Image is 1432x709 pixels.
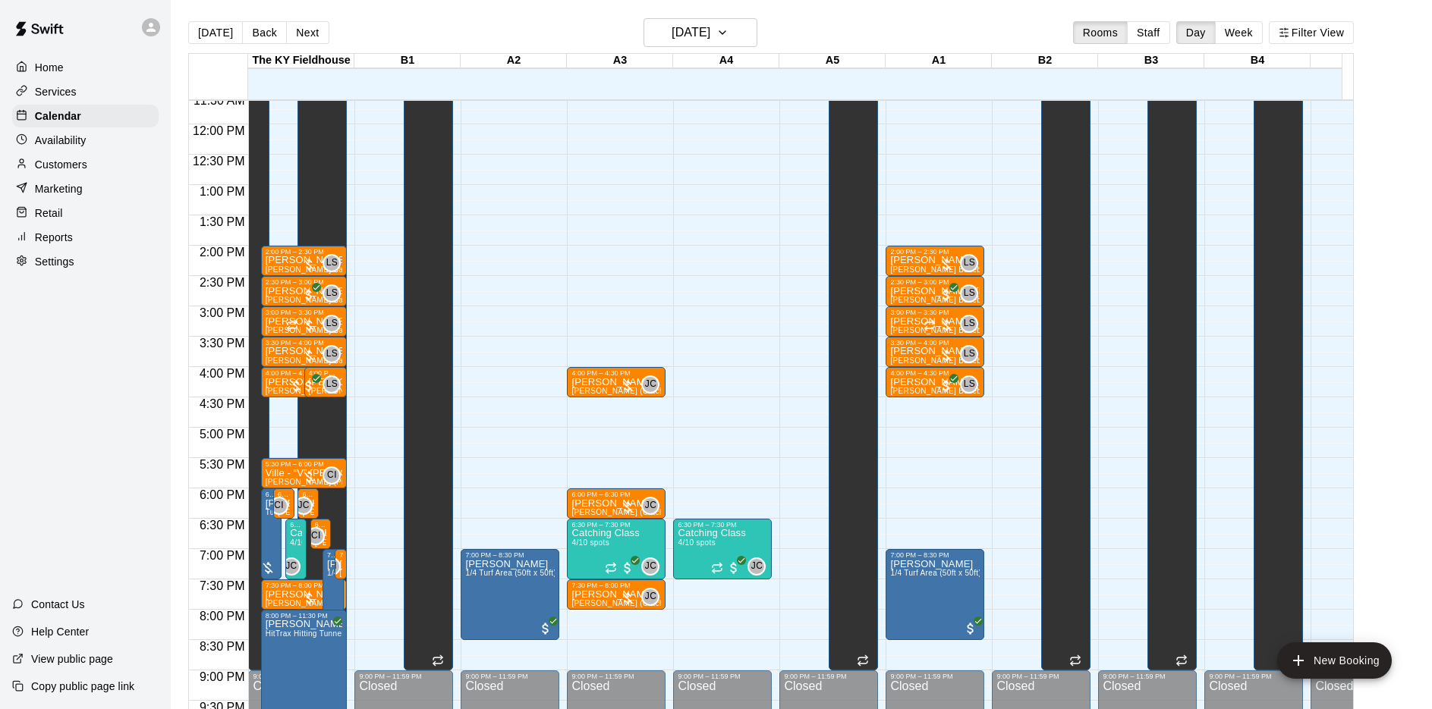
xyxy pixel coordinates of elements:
[538,621,553,636] span: All customers have paid
[726,560,741,576] span: All customers have paid
[266,582,343,589] div: 7:30 PM – 8:00 PM
[35,133,87,148] p: Availability
[12,56,159,79] a: Home
[326,286,338,301] span: LS
[301,378,316,394] span: All customers have paid
[1069,654,1081,667] span: Recurring event
[266,296,466,304] span: [PERSON_NAME] Baseball/Softball (Hitting or Fielding)
[711,562,723,574] span: Recurring event
[784,673,873,680] div: 9:00 PM – 11:59 PM
[747,557,766,576] div: Jacob Caruso
[960,345,978,363] div: Leo Seminati
[248,54,354,68] div: The KY Fieldhouse
[886,246,984,276] div: 2:00 PM – 2:30 PM: Leo Seminati Baseball/Softball (Hitting or Fielding)
[571,369,661,377] div: 4:00 PM – 4:30 PM
[301,287,316,303] span: All customers have paid
[1204,54,1311,68] div: B4
[465,551,555,559] div: 7:00 PM – 8:30 PM
[960,375,978,394] div: Leo Seminati
[266,508,376,516] span: Turf Hitting Tunnel (25ft x 50ft)
[571,387,703,395] span: [PERSON_NAME] (Catching/Hitting)
[278,491,290,498] div: 6:00 PM – 6:30 PM
[567,519,666,579] div: 6:30 PM – 7:30 PM: Catching Class
[301,497,313,515] span: Jacob Caruso
[886,337,984,367] div: 3:30 PM – 4:00 PM: Steven Nichols
[754,557,766,576] span: Jacob Caruso
[939,287,954,303] span: All customers have paid
[286,21,329,44] button: Next
[12,153,159,176] a: Customers
[605,562,617,574] span: Recurring event
[1277,642,1392,679] button: add
[31,651,113,667] p: View public page
[31,624,89,639] p: Help Center
[196,428,249,441] span: 5:00 PM
[196,519,249,532] span: 6:30 PM
[326,256,338,271] span: LS
[31,679,134,694] p: Copy public page link
[253,673,342,680] div: 9:00 PM – 11:59 PM
[571,491,661,498] div: 6:00 PM – 6:30 PM
[567,54,673,68] div: A3
[966,375,978,394] span: Leo Seminati
[335,549,347,579] div: 7:00 PM – 7:30 PM: Brayson Colwell
[266,599,397,607] span: [PERSON_NAME] (Catching/Hitting)
[963,621,978,636] span: All customers have paid
[35,84,77,99] p: Services
[567,367,666,397] div: 4:00 PM – 4:30 PM: Brady Burroughs
[966,345,978,363] span: Leo Seminati
[329,315,341,333] span: Leo Seminati
[196,306,249,319] span: 3:00 PM
[461,549,559,640] div: 7:00 PM – 8:30 PM: 1/4 Turf Area (50ft x 50ft)
[678,521,767,529] div: 6:30 PM – 7:30 PM
[313,527,325,545] span: Chris Ingoglia
[323,284,341,303] div: Leo Seminati
[35,60,64,75] p: Home
[890,387,1091,395] span: [PERSON_NAME] Baseball/Softball (Hitting or Fielding)
[302,491,314,498] div: 6:00 PM – 6:30 PM
[323,345,341,363] div: Leo Seminati
[996,673,1086,680] div: 9:00 PM – 11:59 PM
[189,124,248,137] span: 12:00 PM
[465,673,555,680] div: 9:00 PM – 11:59 PM
[12,105,159,127] div: Calendar
[886,54,992,68] div: A1
[309,369,343,377] div: 4:00 PM – 4:30 PM
[645,498,656,513] span: JC
[12,202,159,224] div: Retail
[35,108,81,124] p: Calendar
[297,498,309,513] span: JC
[261,579,348,610] div: 7:30 PM – 8:00 PM: Jackson Scharold
[266,491,278,498] div: 6:00 PM – 7:30 PM
[12,177,159,200] div: Marketing
[196,488,249,501] span: 6:00 PM
[310,519,332,549] div: 6:30 PM – 7:00 PM: Nolan Kuhlman
[354,54,461,68] div: B1
[196,215,249,228] span: 1:30 PM
[323,254,341,272] div: Leo Seminati
[329,557,341,576] span: Chris Ingoglia
[189,155,248,168] span: 12:30 PM
[644,18,757,47] button: [DATE]
[35,230,73,245] p: Reports
[196,549,249,562] span: 7:00 PM
[261,246,348,276] div: 2:00 PM – 2:30 PM: Leo Seminati Baseball/Softball (Hitting or Fielding)
[964,316,975,331] span: LS
[323,315,341,333] div: Leo Seminati
[886,549,984,640] div: 7:00 PM – 8:30 PM: 1/4 Turf Area (50ft x 50ft)
[266,478,368,486] span: [PERSON_NAME] (Pitching)
[12,226,159,249] div: Reports
[1215,21,1263,44] button: Week
[270,497,288,515] div: Chris Ingoglia
[196,185,249,198] span: 1:00 PM
[266,369,330,377] div: 4:00 PM – 4:30 PM
[964,256,975,271] span: LS
[966,254,978,272] span: Leo Seminati
[645,589,656,604] span: JC
[12,129,159,152] div: Availability
[672,22,710,43] h6: [DATE]
[1209,673,1298,680] div: 9:00 PM – 11:59 PM
[323,549,344,640] div: 7:00 PM – 8:30 PM: 1/4 Turf Area (50ft x 50ft)
[890,339,980,347] div: 3:30 PM – 4:00 PM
